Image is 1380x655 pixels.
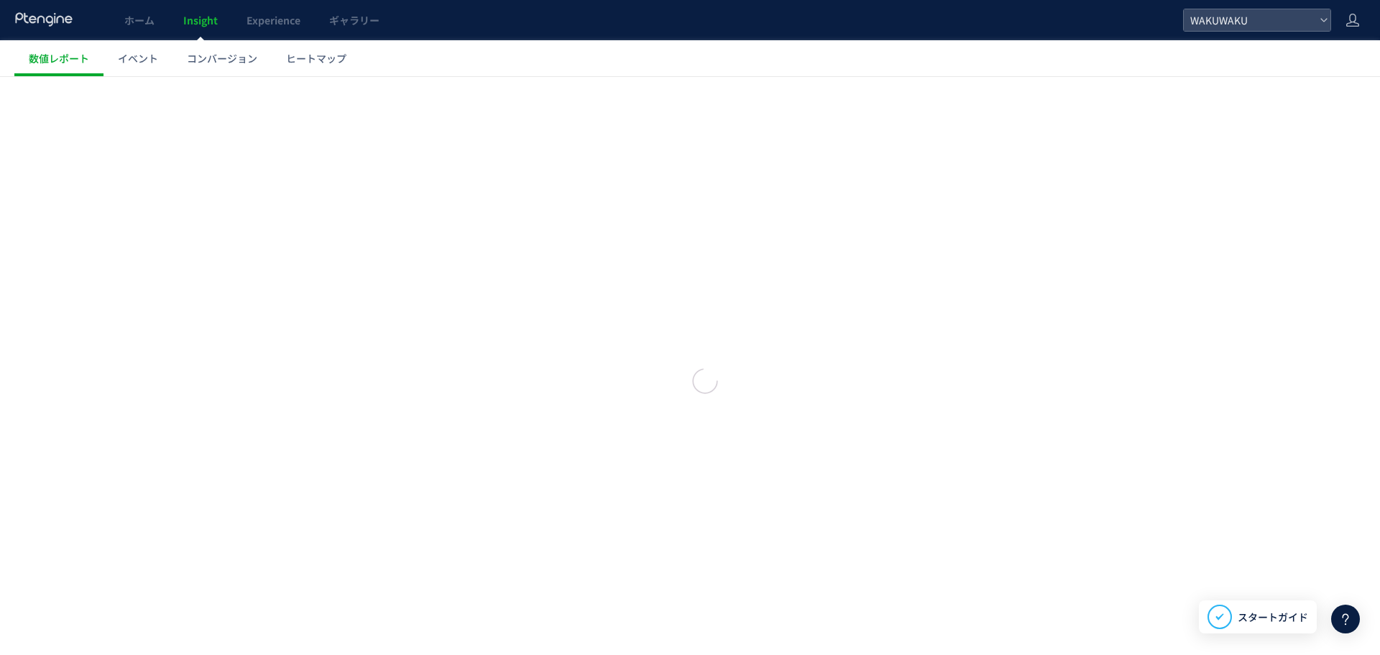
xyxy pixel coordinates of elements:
[1238,610,1308,625] span: スタートガイド
[183,13,218,27] span: Insight
[118,51,158,65] span: イベント
[29,51,89,65] span: 数値レポート
[124,13,155,27] span: ホーム
[187,51,257,65] span: コンバージョン
[247,13,300,27] span: Experience
[1186,9,1314,31] span: WAKUWAKU
[286,51,346,65] span: ヒートマップ
[329,13,379,27] span: ギャラリー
